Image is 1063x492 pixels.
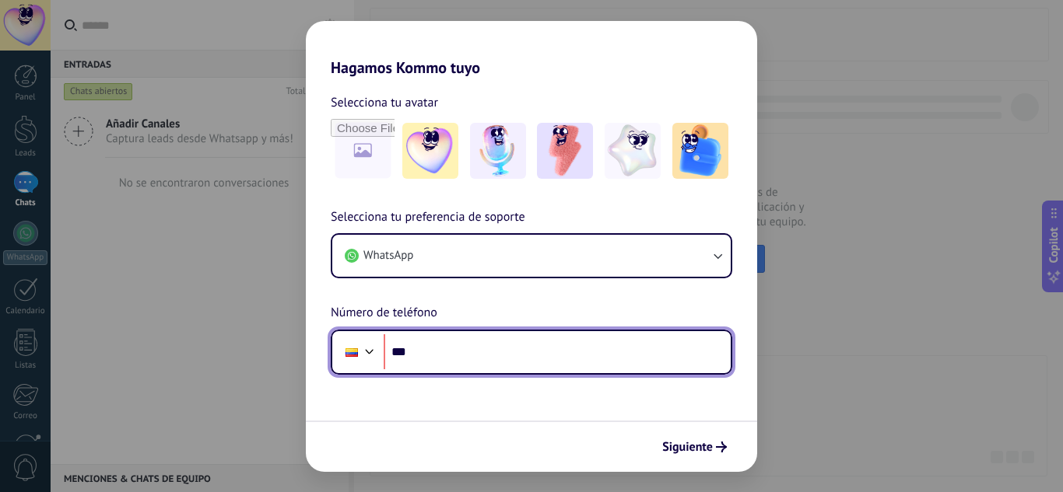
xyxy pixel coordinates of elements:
button: WhatsApp [332,235,731,277]
img: -1.jpeg [402,123,458,179]
span: Siguiente [662,441,713,452]
img: -4.jpeg [605,123,661,179]
img: -3.jpeg [537,123,593,179]
span: Selecciona tu avatar [331,92,438,113]
h2: Hagamos Kommo tuyo [306,21,757,77]
img: -2.jpeg [470,123,526,179]
img: -5.jpeg [672,123,728,179]
span: Número de teléfono [331,303,437,323]
span: Selecciona tu preferencia de soporte [331,208,525,228]
span: WhatsApp [363,248,413,263]
button: Siguiente [655,434,734,460]
div: Colombia: + 57 [337,336,367,368]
